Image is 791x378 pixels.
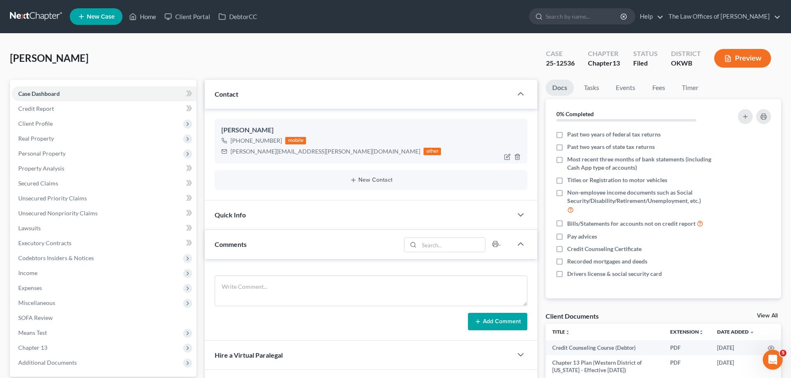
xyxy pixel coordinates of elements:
span: Secured Claims [18,180,58,187]
a: Case Dashboard [12,86,196,101]
span: Unsecured Nonpriority Claims [18,210,98,217]
i: expand_more [749,330,754,335]
a: Tasks [577,80,606,96]
a: Help [636,9,664,24]
span: SOFA Review [18,314,53,321]
a: Events [609,80,642,96]
span: 13 [612,59,620,67]
div: mobile [285,137,306,144]
span: Contact [215,90,238,98]
div: Client Documents [546,312,599,320]
span: Additional Documents [18,359,77,366]
span: New Case [87,14,115,20]
span: Past two years of state tax returns [567,143,655,151]
i: unfold_more [699,330,704,335]
span: Comments [215,240,247,248]
a: Credit Report [12,101,196,116]
span: Recorded mortgages and deeds [567,257,647,266]
div: Status [633,49,658,59]
div: Chapter [588,59,620,68]
a: Unsecured Nonpriority Claims [12,206,196,221]
span: Property Analysis [18,165,64,172]
span: Pay advices [567,232,597,241]
input: Search by name... [546,9,622,24]
div: 25-12536 [546,59,575,68]
input: Search... [419,238,485,252]
a: SOFA Review [12,310,196,325]
a: Lawsuits [12,221,196,236]
td: PDF [664,340,710,355]
span: Case Dashboard [18,90,60,97]
i: unfold_more [565,330,570,335]
a: Secured Claims [12,176,196,191]
span: Bills/Statements for accounts not on credit report [567,219,695,228]
a: Executory Contracts [12,236,196,251]
a: The Law Offices of [PERSON_NAME] [664,9,781,24]
td: [DATE] [710,355,761,378]
div: Filed [633,59,658,68]
td: PDF [664,355,710,378]
a: Unsecured Priority Claims [12,191,196,206]
span: Unsecured Priority Claims [18,195,87,202]
span: Miscellaneous [18,299,55,306]
div: District [671,49,701,59]
div: Chapter [588,49,620,59]
a: Docs [546,80,574,96]
a: Titleunfold_more [552,329,570,335]
span: Credit Report [18,105,54,112]
td: [DATE] [710,340,761,355]
span: Client Profile [18,120,53,127]
div: OKWB [671,59,701,68]
span: Quick Info [215,211,246,219]
span: Chapter 13 [18,344,47,351]
span: Credit Counseling Certificate [567,245,642,253]
span: Personal Property [18,150,66,157]
button: Add Comment [468,313,527,330]
span: Past two years of federal tax returns [567,130,661,139]
span: Codebtors Insiders & Notices [18,254,94,261]
a: Home [125,9,160,24]
span: Most recent three months of bank statements (including Cash App type of accounts) [567,155,715,172]
div: other [424,148,441,155]
button: New Contact [221,177,521,183]
span: Income [18,269,37,276]
div: Case [546,49,575,59]
span: Titles or Registration to motor vehicles [567,176,667,184]
strong: 0% Completed [556,110,594,117]
a: Timer [675,80,705,96]
a: View All [757,313,778,319]
span: Hire a Virtual Paralegal [215,351,283,359]
div: [PERSON_NAME] [221,125,521,135]
span: [PERSON_NAME] [10,52,88,64]
span: Means Test [18,329,47,336]
span: 5 [780,350,786,356]
a: Date Added expand_more [717,329,754,335]
iframe: Intercom live chat [763,350,783,370]
a: Extensionunfold_more [670,329,704,335]
span: Real Property [18,135,54,142]
a: DebtorCC [214,9,261,24]
a: Property Analysis [12,161,196,176]
a: Client Portal [160,9,214,24]
td: Credit Counseling Course (Debtor) [546,340,664,355]
td: Chapter 13 Plan (Western District of [US_STATE] - Effective [DATE]) [546,355,664,378]
span: Expenses [18,284,42,291]
span: Non-employee income documents such as Social Security/Disability/Retirement/Unemployment, etc.) [567,188,715,205]
span: Lawsuits [18,224,41,232]
span: Drivers license & social security card [567,270,662,278]
a: Fees [645,80,672,96]
span: Executory Contracts [18,239,71,246]
button: Preview [714,49,771,68]
div: [PERSON_NAME][EMAIL_ADDRESS][PERSON_NAME][DOMAIN_NAME] [230,147,420,156]
div: [PHONE_NUMBER] [230,137,282,145]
